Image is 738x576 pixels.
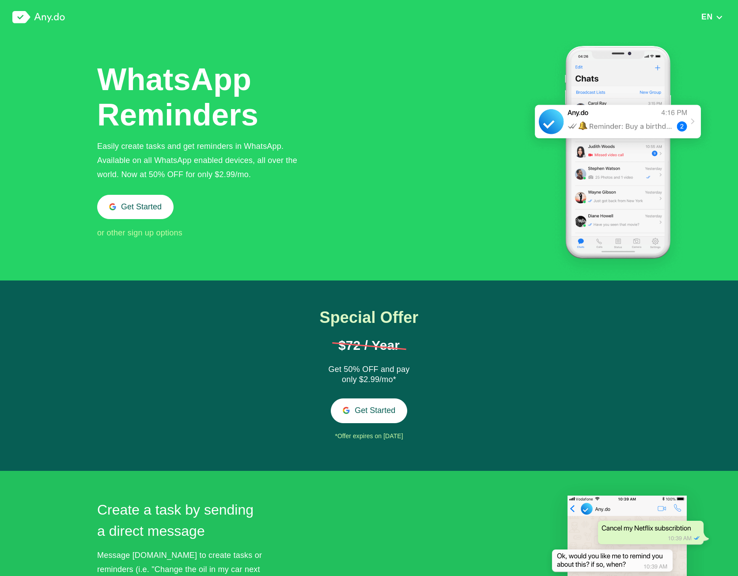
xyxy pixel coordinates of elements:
[300,430,438,443] div: *Offer expires on [DATE]
[300,309,438,326] h1: Special Offer
[523,34,713,280] img: WhatsApp Tasks & Reminders
[12,11,65,23] img: logo
[97,228,182,237] span: or other sign up options
[325,364,413,386] div: Get 50% OFF and pay only $2.99/mo*
[715,14,723,20] img: down
[97,195,174,219] button: Get Started
[97,499,261,542] h2: Create a task by sending a direct message
[332,339,406,352] h1: $72 / Year
[699,12,726,22] button: EN
[97,62,261,133] h1: WhatsApp Reminders
[97,139,312,182] div: Easily create tasks and get reminders in WhatsApp. Available on all WhatsApp enabled devices, all...
[701,12,713,21] span: EN
[331,398,407,423] button: Get Started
